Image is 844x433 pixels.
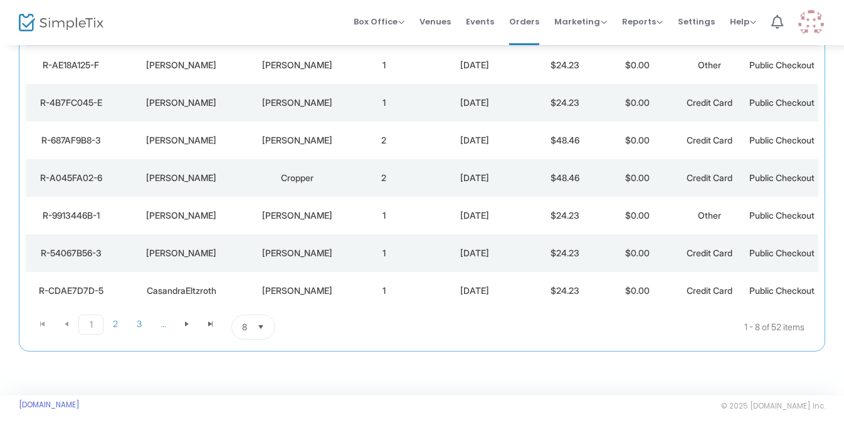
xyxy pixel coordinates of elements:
div: R-AE18A125-F [29,59,113,71]
div: R-54067B56-3 [29,247,113,259]
td: $0.00 [601,84,673,122]
div: Caryn [119,172,243,184]
div: Armstrong [250,134,345,147]
div: 10/11/2025 [423,247,525,259]
span: Public Checkout [749,210,815,221]
span: Public Checkout [749,172,815,183]
div: Parker [250,247,345,259]
span: Go to the next page [182,319,192,329]
span: Orders [509,6,539,38]
td: $0.00 [601,46,673,84]
td: $48.46 [529,159,601,197]
div: Michelle [119,247,243,259]
td: 1 [348,197,420,234]
span: Settings [678,6,715,38]
span: Page 3 [127,315,151,333]
div: 10/12/2025 [423,209,525,222]
span: Go to the last page [199,315,223,333]
div: 10/11/2025 [423,284,525,297]
span: Credit Card [687,285,732,296]
span: Public Checkout [749,97,815,108]
span: Credit Card [687,97,732,108]
div: R-9913446B-1 [29,209,113,222]
div: Troy [119,97,243,109]
td: 1 [348,84,420,122]
div: 10/12/2025 [423,134,525,147]
td: $24.23 [529,46,601,84]
td: $0.00 [601,122,673,159]
span: © 2025 [DOMAIN_NAME] Inc. [721,401,825,411]
div: Michelle [119,134,243,147]
td: $48.46 [529,122,601,159]
span: Reports [622,16,663,28]
div: R-4B7FC045-E [29,97,113,109]
td: $0.00 [601,159,673,197]
td: 1 [348,46,420,84]
div: R-A045FA02-6 [29,172,113,184]
div: R-687AF9B8-3 [29,134,113,147]
span: Events [466,6,494,38]
div: Sandra [119,209,243,222]
span: Other [698,60,721,70]
span: Marketing [554,16,607,28]
span: Public Checkout [749,248,815,258]
span: Box Office [354,16,404,28]
button: Select [252,315,270,339]
span: Credit Card [687,248,732,258]
td: 1 [348,234,420,272]
span: Public Checkout [749,60,815,70]
div: CasandraEltzroth [119,284,243,297]
div: McManus [250,59,345,71]
span: Go to the next page [175,315,199,333]
span: Page 4 [151,315,175,333]
span: Go to the last page [206,319,216,329]
td: $0.00 [601,197,673,234]
td: 1 [348,272,420,310]
div: 10/12/2025 [423,97,525,109]
td: $24.23 [529,272,601,310]
span: Credit Card [687,172,732,183]
td: 2 [348,122,420,159]
td: $0.00 [601,272,673,310]
td: $24.23 [529,197,601,234]
span: 8 [242,321,247,333]
span: Public Checkout [749,135,815,145]
span: Help [730,16,756,28]
div: Ellen [119,59,243,71]
span: Page 1 [78,315,103,335]
td: $0.00 [601,234,673,272]
div: Eltzroth [250,284,345,297]
span: Public Checkout [749,285,815,296]
td: $24.23 [529,84,601,122]
div: Nelson [250,97,345,109]
span: Other [698,210,721,221]
kendo-pager-info: 1 - 8 of 52 items [400,315,804,340]
span: Credit Card [687,135,732,145]
div: Smith [250,209,345,222]
a: [DOMAIN_NAME] [19,400,80,410]
td: $24.23 [529,234,601,272]
span: Venues [419,6,451,38]
div: Cropper [250,172,345,184]
div: 10/12/2025 [423,172,525,184]
span: Page 2 [103,315,127,333]
div: 10/13/2025 [423,59,525,71]
div: R-CDAE7D7D-5 [29,284,113,297]
td: 2 [348,159,420,197]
